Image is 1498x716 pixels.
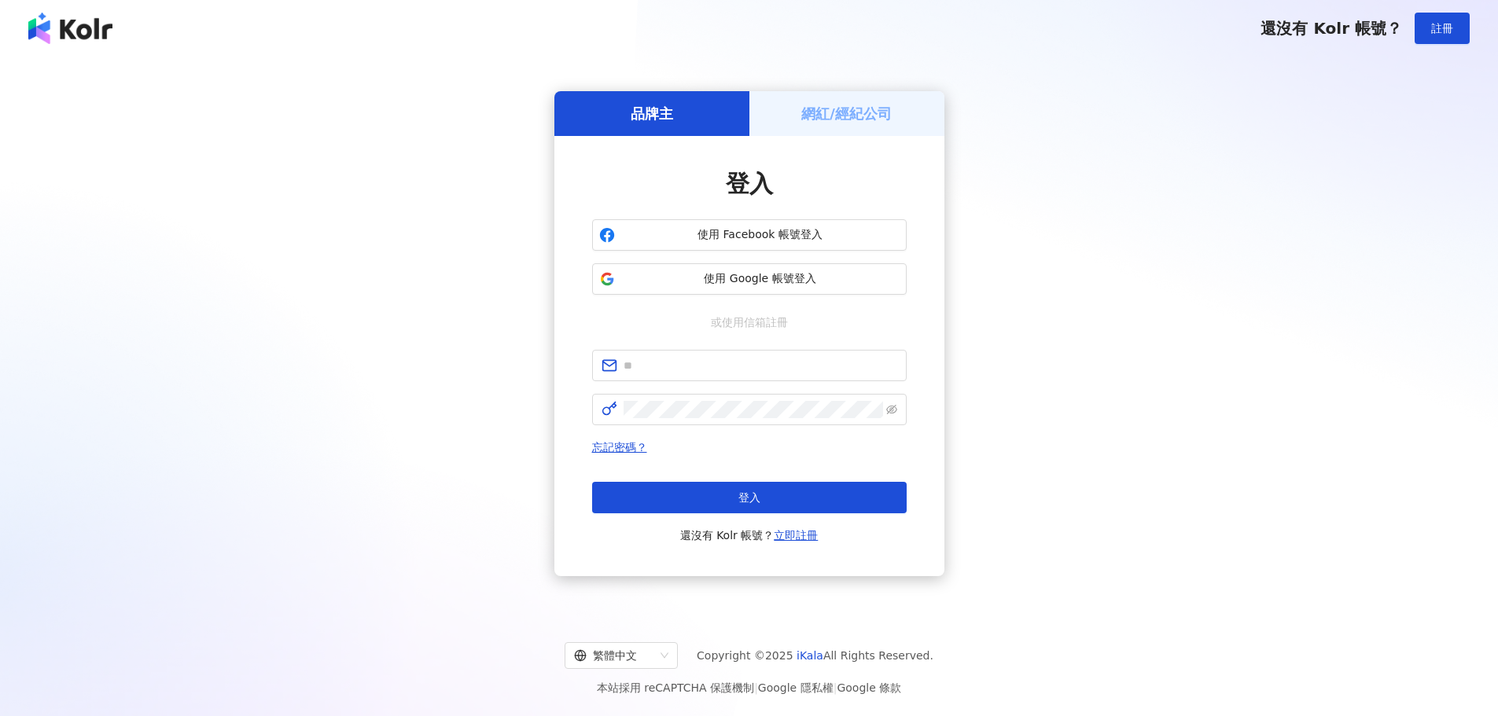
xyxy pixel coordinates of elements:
[726,170,773,197] span: 登入
[597,678,901,697] span: 本站採用 reCAPTCHA 保護機制
[801,104,892,123] h5: 網紅/經紀公司
[631,104,673,123] h5: 品牌主
[1261,19,1402,38] span: 還沒有 Kolr 帳號？
[754,681,758,694] span: |
[697,646,933,665] span: Copyright © 2025 All Rights Reserved.
[1431,22,1453,35] span: 註冊
[758,681,834,694] a: Google 隱私權
[738,491,760,504] span: 登入
[592,441,647,453] a: 忘記密碼？
[774,529,818,542] a: 立即註冊
[28,13,112,44] img: logo
[886,404,897,415] span: eye-invisible
[1415,13,1470,44] button: 註冊
[592,263,907,295] button: 使用 Google 帳號登入
[797,649,823,662] a: iKala
[621,227,900,243] span: 使用 Facebook 帳號登入
[621,271,900,287] span: 使用 Google 帳號登入
[837,681,901,694] a: Google 條款
[592,482,907,513] button: 登入
[700,314,799,331] span: 或使用信箱註冊
[574,643,654,668] div: 繁體中文
[592,219,907,251] button: 使用 Facebook 帳號登入
[680,526,819,545] span: 還沒有 Kolr 帳號？
[834,681,837,694] span: |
